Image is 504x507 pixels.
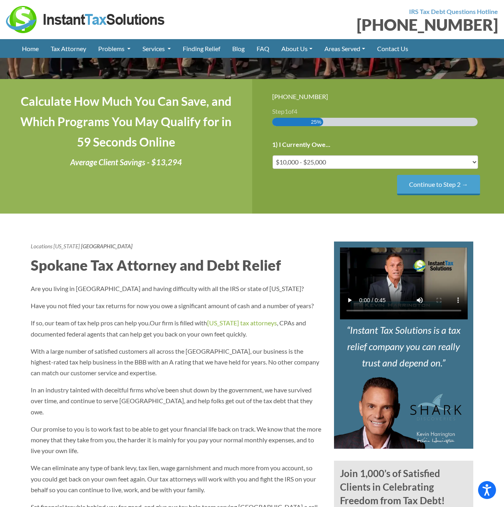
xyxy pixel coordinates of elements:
[371,39,414,58] a: Contact Us
[31,300,322,311] p: Have you not filed your tax returns for now you owe a significant amount of cash and a number of ...
[177,39,226,58] a: Finding Relief
[31,283,322,294] p: Are you living in [GEOGRAPHIC_DATA] and having difficulty with all the IRS or state of [US_STATE]?
[258,17,498,33] div: [PHONE_NUMBER]
[31,255,322,275] h2: Spokane Tax Attorney and Debt Relief
[31,317,322,339] p: If so, our team of tax help pros can help you.
[53,243,80,250] a: [US_STATE]
[226,39,251,58] a: Blog
[409,8,498,15] strong: IRS Tax Debt Questions Hotline
[285,107,288,115] span: 1
[6,15,166,22] a: Instant Tax Solutions Logo
[311,118,321,126] span: 25%
[272,108,484,115] h3: Step of
[275,39,318,58] a: About Us
[81,243,132,250] strong: [GEOGRAPHIC_DATA]
[136,39,177,58] a: Services
[207,319,277,327] a: [US_STATE] tax attorneys
[31,462,322,495] p: We can eliminate any type of bank levy, tax lien, wage garnishment and much more from you account...
[251,39,275,58] a: FAQ
[45,39,92,58] a: Tax Attorney
[92,39,136,58] a: Problems
[272,141,330,149] label: 1) I Currently Owe...
[294,107,297,115] span: 4
[397,175,480,195] input: Continue to Step 2 →
[6,6,166,33] img: Instant Tax Solutions Logo
[347,324,461,368] i: Instant Tax Solutions is a tax relief company you can really trust and depend on.
[31,346,322,378] p: With a large number of satisfied customers all across the [GEOGRAPHIC_DATA], our business is the ...
[31,319,306,337] span: Our firm is filled with , CPAs and documented federal agents that can help get you back on your o...
[20,91,232,152] h4: Calculate How Much You Can Save, and Which Programs You May Qualify for in 59 Seconds Online
[31,384,322,417] p: In an industry tainted with deceitful firms who’ve been shut down by the government, we have surv...
[334,377,462,449] img: Kevin Harrington
[31,424,322,456] p: Our promise to you is to work fast to be able to get your financial life back on track. We know t...
[318,39,371,58] a: Areas Served
[31,243,52,250] a: Locations
[272,91,484,102] div: [PHONE_NUMBER]
[70,157,182,167] i: Average Client Savings - $13,294
[16,39,45,58] a: Home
